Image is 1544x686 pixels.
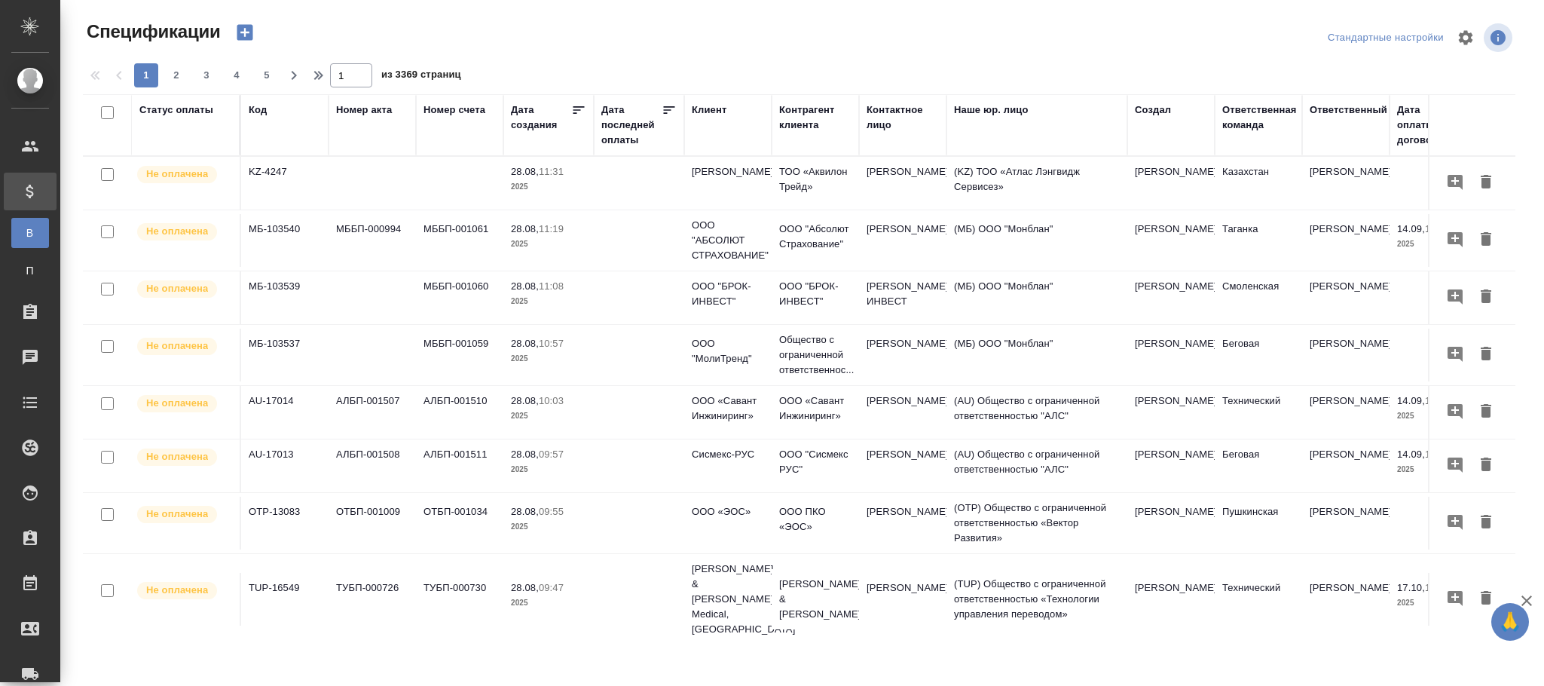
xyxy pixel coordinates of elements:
[1127,157,1215,210] td: [PERSON_NAME]
[867,103,939,133] div: Контактное лицо
[539,223,564,234] p: 11:19
[241,386,329,439] td: AU-17014
[946,214,1127,267] td: (МБ) ООО "Монблан"
[539,338,564,349] p: 10:57
[1215,214,1302,267] td: Таганка
[779,504,851,534] p: ООО ПКО «ЭОС»
[241,157,329,210] td: KZ-4247
[1448,20,1484,56] span: Настроить таблицу
[779,103,851,133] div: Контрагент клиента
[1491,603,1529,641] button: 🙏
[1215,573,1302,626] td: Технический
[1397,103,1457,148] div: Дата оплаты по договору
[692,504,764,519] p: ООО «ЭОС»
[225,63,249,87] button: 4
[227,20,263,45] button: Создать
[1473,509,1499,537] button: Удалить
[511,506,539,517] p: 28.08,
[11,256,49,286] a: П
[329,573,416,626] td: ТУБП-000726
[19,263,41,278] span: П
[1127,497,1215,550] td: [PERSON_NAME]
[539,280,564,292] p: 11:08
[859,573,946,626] td: [PERSON_NAME]
[416,497,503,550] td: ОТБП-001034
[329,439,416,492] td: АЛБП-001508
[146,338,208,354] p: Не оплачена
[511,596,586,611] p: 2025
[859,439,946,492] td: [PERSON_NAME]
[1302,214,1390,267] td: [PERSON_NAME]
[946,157,1127,210] td: (KZ) ТОО «Атлас Лэнгвидж Сервисез»
[416,386,503,439] td: АЛБП-001510
[946,569,1127,629] td: (TUP) Общество с ограниченной ответственностью «Технологии управления переводом»
[511,280,539,292] p: 28.08,
[11,218,49,248] a: В
[1135,103,1171,118] div: Создал
[1473,398,1499,426] button: Удалить
[1310,103,1387,118] div: Ответственный
[779,164,851,194] p: ТОО «Аквилон Трейд»
[1127,573,1215,626] td: [PERSON_NAME]
[146,167,208,182] p: Не оплачена
[539,582,564,593] p: 09:47
[1215,497,1302,550] td: Пушкинская
[1302,271,1390,324] td: [PERSON_NAME]
[946,271,1127,324] td: (МБ) ООО "Монблан"
[1473,283,1499,311] button: Удалить
[779,577,851,622] p: [PERSON_NAME] & [PERSON_NAME]
[381,66,461,87] span: из 3369 страниц
[1425,582,1450,593] p: 11:21
[511,223,539,234] p: 28.08,
[336,103,392,118] div: Номер акта
[511,462,586,477] p: 2025
[146,449,208,464] p: Не оплачена
[241,214,329,267] td: МБ-103540
[692,394,764,424] p: ООО «Савант Инжиниринг»
[1397,395,1425,406] p: 14.09,
[1473,341,1499,369] button: Удалить
[946,386,1127,439] td: (AU) Общество с ограниченной ответственностью "АЛС"
[1302,329,1390,381] td: [PERSON_NAME]
[1302,386,1390,439] td: [PERSON_NAME]
[1222,103,1297,133] div: Ответственная команда
[1127,214,1215,267] td: [PERSON_NAME]
[1127,386,1215,439] td: [PERSON_NAME]
[511,449,539,460] p: 28.08,
[539,166,564,177] p: 11:31
[416,214,503,267] td: МББП-001061
[779,394,851,424] p: ООО «Савант Инжиниринг»
[692,103,726,118] div: Клиент
[1497,606,1523,638] span: 🙏
[146,281,208,296] p: Не оплачена
[1302,157,1390,210] td: [PERSON_NAME]
[1425,395,1450,406] p: 10:18
[946,439,1127,492] td: (AU) Общество с ограниченной ответственностью "АЛС"
[1473,585,1499,613] button: Удалить
[329,214,416,267] td: МББП-000994
[1215,329,1302,381] td: Беговая
[146,507,208,522] p: Не оплачена
[416,329,503,381] td: МББП-001059
[241,573,329,626] td: TUP-16549
[146,396,208,411] p: Не оплачена
[859,497,946,550] td: [PERSON_NAME]
[255,63,279,87] button: 5
[423,103,485,118] div: Номер счета
[1473,169,1499,197] button: Удалить
[146,224,208,239] p: Не оплачена
[329,497,416,550] td: ОТБП-001009
[692,164,764,179] p: [PERSON_NAME]
[779,222,851,252] p: ООО "Абсолют Страхование"
[1425,223,1450,234] p: 11:24
[859,214,946,267] td: [PERSON_NAME]
[1215,271,1302,324] td: Смоленская
[1302,573,1390,626] td: [PERSON_NAME]
[511,179,586,194] p: 2025
[859,329,946,381] td: [PERSON_NAME]
[1215,439,1302,492] td: Беговая
[241,497,329,550] td: OTP-13083
[1484,23,1515,52] span: Посмотреть информацию
[249,103,267,118] div: Код
[1215,386,1302,439] td: Технический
